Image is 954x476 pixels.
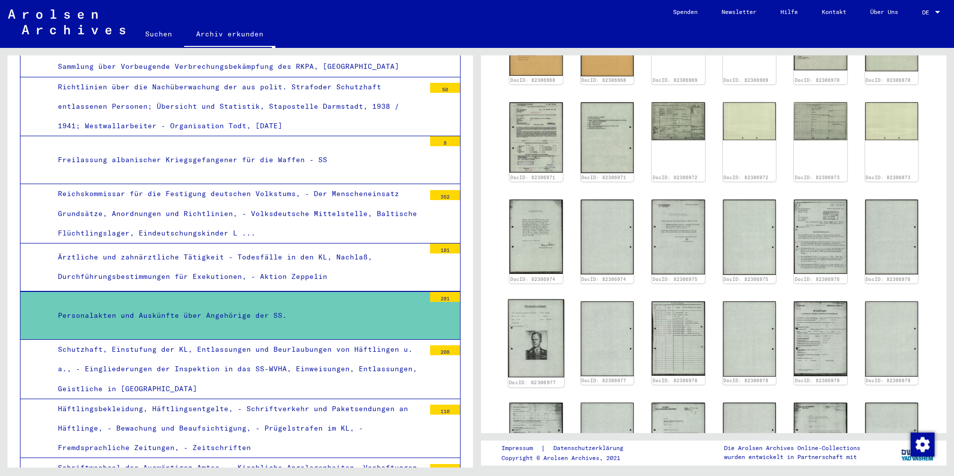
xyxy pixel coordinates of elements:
[508,299,564,377] img: 001.jpg
[922,9,933,16] span: DE
[581,77,626,83] a: DocID: 82306968
[581,200,634,274] img: 002.jpg
[866,378,911,383] a: DocID: 82306979
[653,378,698,383] a: DocID: 82306978
[50,340,425,399] div: Schutzhaft, Einstufung der KL, Entlassungen und Beurlaubungen von Häftlingen u. a., - Eingliederu...
[899,440,937,465] img: yv_logo.png
[865,200,919,274] img: 002.jpg
[865,102,919,140] img: 002.jpg
[723,301,776,377] img: 002.jpg
[794,102,847,140] img: 001.jpg
[723,276,768,282] a: DocID: 82306975
[509,102,563,172] img: 001.jpg
[794,200,847,274] img: 001.jpg
[653,77,698,83] a: DocID: 82306969
[509,200,563,274] img: 001.jpg
[652,301,705,376] img: 001.jpg
[430,136,460,146] div: 8
[133,22,184,46] a: Suchen
[50,150,425,170] div: Freilassung albanischer Kriegsgefangener für die Waffen - SS
[794,301,847,376] img: 001.jpg
[723,200,776,275] img: 002.jpg
[510,175,555,180] a: DocID: 82306971
[430,464,460,474] div: 200
[50,77,425,136] div: Richtlinien über die Nachüberwachung der aus polit. Strafoder Schutzhaft entlassenen Personen; Üb...
[866,276,911,282] a: DocID: 82306976
[866,175,911,180] a: DocID: 82306973
[653,276,698,282] a: DocID: 82306975
[652,102,705,140] img: 001.jpg
[581,175,626,180] a: DocID: 82306971
[581,378,626,383] a: DocID: 82306977
[50,399,425,458] div: Häftlingsbekleidung, Häftlingsentgelte, - Schriftverkehr und Paketsendungen an Häftlinge, - Bewac...
[865,301,919,377] img: 002.jpg
[581,102,634,173] img: 002.jpg
[652,200,705,274] img: 001.jpg
[723,175,768,180] a: DocID: 82306972
[795,276,840,282] a: DocID: 82306976
[795,175,840,180] a: DocID: 82306973
[501,443,541,454] a: Impressum
[795,77,840,83] a: DocID: 82306970
[510,77,555,83] a: DocID: 82306968
[795,378,840,383] a: DocID: 82306979
[723,378,768,383] a: DocID: 82306978
[510,276,555,282] a: DocID: 82306974
[430,405,460,415] div: 110
[8,9,125,34] img: Arolsen_neg.svg
[430,292,460,302] div: 281
[430,345,460,355] div: 208
[430,83,460,93] div: 50
[501,454,635,463] p: Copyright © Arolsen Archives, 2021
[866,77,911,83] a: DocID: 82306970
[581,276,626,282] a: DocID: 82306974
[724,453,860,462] p: wurden entwickelt in Partnerschaft mit
[723,102,776,140] img: 002.jpg
[509,380,556,386] a: DocID: 82306977
[50,247,425,286] div: Ärztliche und zahnärztliche Tätigkeit - Todesfälle in den KL, Nachlaß, Durchführungsbestimmungen ...
[911,433,935,457] img: Zustimmung ändern
[545,443,635,454] a: Datenschutzerklärung
[50,306,425,325] div: Personalakten und Auskünfte über Angehörige der SS.
[581,301,634,377] img: 002.jpg
[723,77,768,83] a: DocID: 82306969
[50,184,425,243] div: Reichskommissar für die Festigung deutschen Volkstums, - Der Menscheneinsatz Grundsätze, Anordnun...
[653,175,698,180] a: DocID: 82306972
[430,243,460,253] div: 181
[724,444,860,453] p: Die Arolsen Archives Online-Collections
[184,22,275,48] a: Archiv erkunden
[430,190,460,200] div: 352
[501,443,635,454] div: |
